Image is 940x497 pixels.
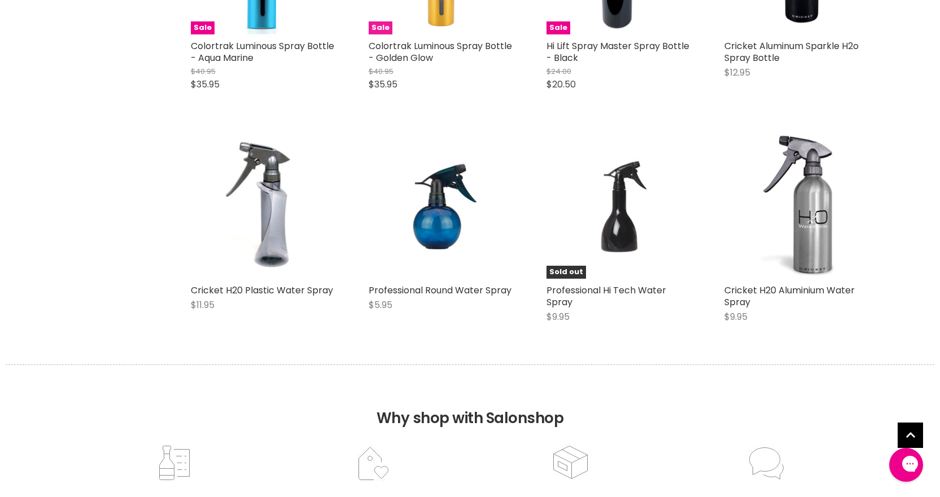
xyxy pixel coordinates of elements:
[546,284,666,309] a: Professional Hi Tech Water Spray
[215,135,311,279] img: Cricket H20 Plastic Water Spray
[546,21,570,34] span: Sale
[191,135,335,279] a: Cricket H20 Plastic Water Spray
[191,66,216,77] span: $40.95
[191,39,334,64] a: Colortrak Luminous Spray Bottle - Aqua Marine
[546,66,571,77] span: $24.00
[369,39,512,64] a: Colortrak Luminous Spray Bottle - Golden Glow
[191,78,220,91] span: $35.95
[546,39,689,64] a: Hi Lift Spray Master Spray Bottle - Black
[369,135,513,279] a: Professional Round Water Spray
[748,135,843,279] img: Cricket H20 Aluminium Water Spray
[392,135,488,279] img: Professional Round Water Spray
[6,364,934,444] h2: Why shop with Salonshop
[724,310,747,323] span: $9.95
[546,266,586,279] span: Sold out
[724,135,868,279] a: Cricket H20 Aluminium Water Spray
[369,66,394,77] span: $40.95
[724,39,859,64] a: Cricket Aluminum Sparkle H2o Spray Bottle
[191,284,333,297] a: Cricket H20 Plastic Water Spray
[898,423,923,452] span: Back to top
[570,135,666,279] img: Professional Hi Tech Water Spray
[369,21,392,34] span: Sale
[191,298,215,311] span: $11.95
[546,78,576,91] span: $20.50
[898,423,923,448] a: Back to top
[546,135,690,279] a: Professional Hi Tech Water SpraySold out
[369,284,511,297] a: Professional Round Water Spray
[724,66,750,79] span: $12.95
[546,310,570,323] span: $9.95
[191,21,215,34] span: Sale
[369,78,397,91] span: $35.95
[369,298,392,311] span: $5.95
[884,444,929,486] iframe: Gorgias live chat messenger
[724,284,855,309] a: Cricket H20 Aluminium Water Spray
